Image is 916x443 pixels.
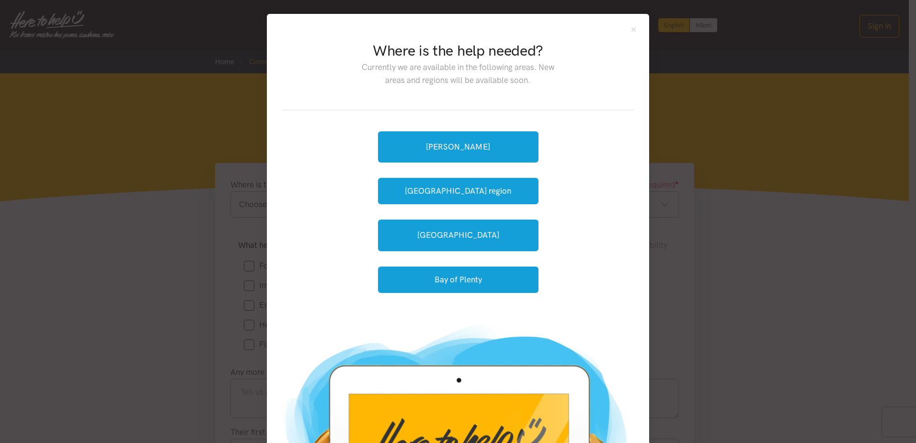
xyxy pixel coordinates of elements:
[354,41,561,61] h2: Where is the help needed?
[378,267,538,293] button: Bay of Plenty
[630,25,638,34] button: Close
[354,61,561,87] p: Currently we are available in the following areas. New areas and regions will be available soon.
[378,131,538,163] a: [PERSON_NAME]
[378,220,538,251] a: [GEOGRAPHIC_DATA]
[378,178,538,204] button: [GEOGRAPHIC_DATA] region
